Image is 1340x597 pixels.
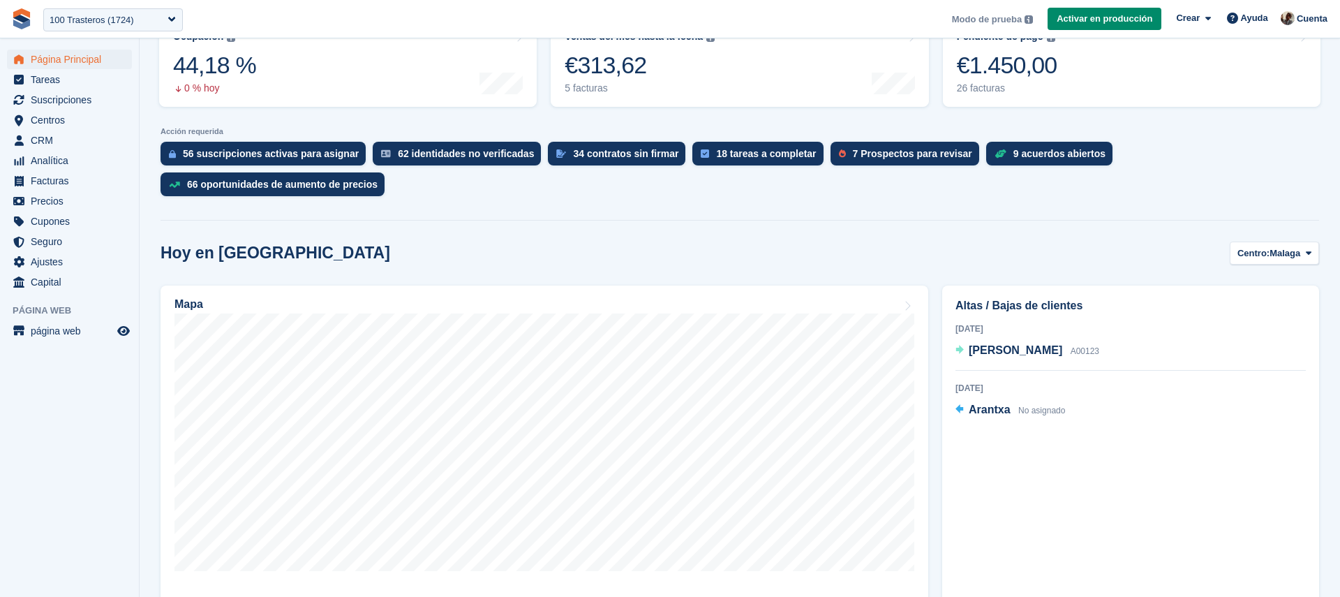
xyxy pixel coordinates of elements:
[7,110,132,130] a: menu
[1230,242,1319,265] button: Centro: Malaga
[31,50,114,69] span: Página Principal
[969,344,1062,356] span: [PERSON_NAME]
[31,90,114,110] span: Suscripciones
[161,142,373,172] a: 56 suscripciones activas para asignar
[955,297,1306,314] h2: Altas / Bajas de clientes
[31,191,114,211] span: Precios
[692,142,830,172] a: 18 tareas a completar
[173,82,256,94] div: 0 % hoy
[565,82,715,94] div: 5 facturas
[7,70,132,89] a: menu
[955,401,1065,420] a: Arantxa No asignado
[31,321,114,341] span: página web
[7,50,132,69] a: menu
[159,18,537,107] a: Ocupación 44,18 % 0 % hoy
[31,110,114,130] span: Centros
[955,342,1099,360] a: [PERSON_NAME] A00123
[169,182,180,188] img: price_increase_opportunities-93ffe204e8149a01c8c9dc8f82e8f89637d9d84a8eef4429ea346261dce0b2c0.svg
[995,149,1006,159] img: deal-1b604bf984904fb50ccaf53a9ad4b4a5d6e5aea283cecdc64d6e3604feb123c2.svg
[31,151,114,170] span: Analítica
[31,232,114,251] span: Seguro
[161,172,392,203] a: 66 oportunidades de aumento de precios
[31,131,114,150] span: CRM
[1048,8,1161,31] a: Activar en producción
[7,151,132,170] a: menu
[7,171,132,191] a: menu
[986,142,1119,172] a: 9 acuerdos abiertos
[173,51,256,80] div: 44,18 %
[7,272,132,292] a: menu
[839,149,846,158] img: prospect-51fa495bee0391a8d652442698ab0144808aea92771e9ea1ae160a38d050c398.svg
[1025,15,1033,24] img: icon-info-grey-7440780725fd019a000dd9b08b2336e03edf1995a4989e88bcd33f0948082b44.svg
[169,149,176,159] img: active_subscription_to_allocate_icon-d502201f5373d7db506a760aba3b589e785aa758c864c3986d89f69b8ff3...
[7,252,132,272] a: menu
[573,148,678,159] div: 34 contratos sin firmar
[943,18,1320,107] a: Pendiente de pago €1.450,00 26 facturas
[31,272,114,292] span: Capital
[1071,346,1099,356] span: A00123
[1281,11,1295,25] img: Patrick Blanc
[565,51,715,80] div: €313,62
[1270,246,1300,260] span: Malaga
[161,244,390,263] h2: Hoy en [GEOGRAPHIC_DATA]
[7,90,132,110] a: menu
[548,142,692,172] a: 34 contratos sin firmar
[7,232,132,251] a: menu
[1013,148,1105,159] div: 9 acuerdos abiertos
[183,148,359,159] div: 56 suscripciones activas para asignar
[955,382,1306,395] div: [DATE]
[957,82,1057,94] div: 26 facturas
[551,18,928,107] a: Ventas del mes hasta la fecha €313,62 5 facturas
[31,171,114,191] span: Facturas
[7,191,132,211] a: menu
[1241,11,1268,25] span: Ayuda
[161,127,1319,136] p: Acción requerida
[556,149,566,158] img: contract_signature_icon-13c848040528278c33f63329250d36e43548de30e8caae1d1a13099fd9432cc5.svg
[7,212,132,231] a: menu
[31,212,114,231] span: Cupones
[187,179,378,190] div: 66 oportunidades de aumento de precios
[174,298,203,311] h2: Mapa
[955,323,1306,335] div: [DATE]
[11,8,32,29] img: stora-icon-8386f47178a22dfd0bd8f6a31ec36ba5ce8667c1dd55bd0f319d3a0aa187defe.svg
[1018,406,1065,415] span: No asignado
[1237,246,1270,260] span: Centro:
[1297,12,1327,26] span: Cuenta
[969,404,1011,415] span: Arantxa
[831,142,986,172] a: 7 Prospectos para revisar
[398,148,534,159] div: 62 identidades no verificadas
[381,149,391,158] img: verify_identity-adf6edd0f0f0b5bbfe63781bf79b02c33cf7c696d77639b501bdc392416b5a36.svg
[13,304,139,318] span: Página web
[952,13,1022,27] span: Modo de prueba
[7,321,132,341] a: menú
[1057,12,1152,26] span: Activar en producción
[957,51,1057,80] div: €1.450,00
[701,149,709,158] img: task-75834270c22a3079a89374b754ae025e5fb1db73e45f91037f5363f120a921f8.svg
[7,131,132,150] a: menu
[373,142,548,172] a: 62 identidades no verificadas
[716,148,816,159] div: 18 tareas a completar
[31,252,114,272] span: Ajustes
[115,323,132,339] a: Vista previa de la tienda
[1176,11,1200,25] span: Crear
[853,148,972,159] div: 7 Prospectos para revisar
[31,70,114,89] span: Tareas
[50,13,134,27] div: 100 Trasteros (1724)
